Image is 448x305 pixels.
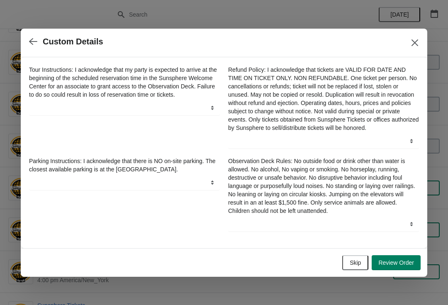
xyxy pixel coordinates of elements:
span: Review Order [378,259,414,266]
span: Skip [350,259,361,266]
label: Observation Deck Rules: No outside food or drink other than water is allowed. No alcohol, No vapi... [228,157,419,215]
h2: Custom Details [43,37,103,46]
button: Skip [342,255,368,270]
button: Close [407,35,422,50]
button: Review Order [372,255,421,270]
label: Tour Instructions: I acknowledge that my party is expected to arrive at the beginning of the sche... [29,66,220,99]
label: Parking Instructions: I acknowledge that there is NO on-site parking. The closest available parki... [29,157,220,173]
label: Refund Policy: I acknowledge that tickets are VALID FOR DATE AND TIME ON TICKET ONLY. NON REFUNDA... [228,66,419,132]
